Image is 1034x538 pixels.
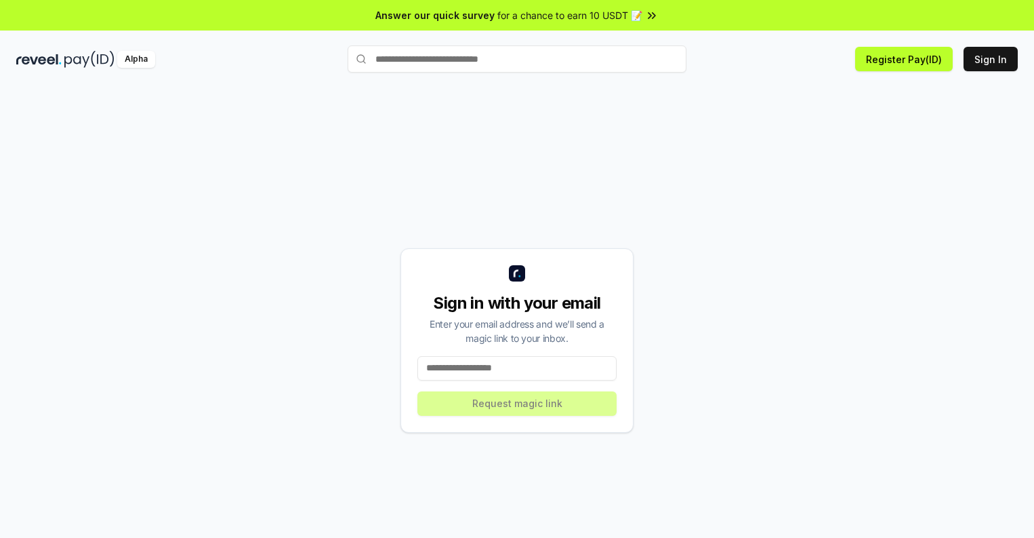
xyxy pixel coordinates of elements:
div: Sign in with your email [417,292,617,314]
img: pay_id [64,51,115,68]
span: for a chance to earn 10 USDT 📝 [497,8,642,22]
span: Answer our quick survey [375,8,495,22]
img: reveel_dark [16,51,62,68]
div: Enter your email address and we’ll send a magic link to your inbox. [417,317,617,345]
button: Sign In [964,47,1018,71]
div: Alpha [117,51,155,68]
button: Register Pay(ID) [855,47,953,71]
img: logo_small [509,265,525,282]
